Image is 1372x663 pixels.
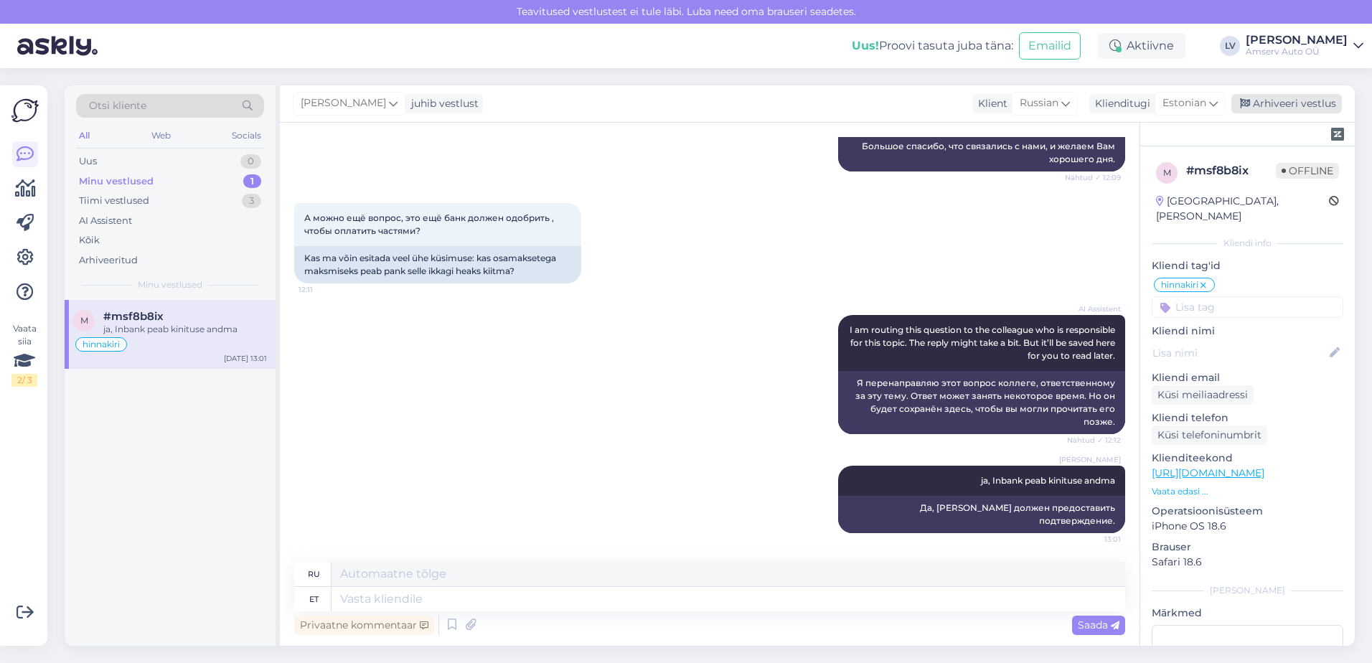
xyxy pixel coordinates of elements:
span: AI Assistent [1067,304,1121,314]
span: 13:01 [1067,534,1121,545]
div: Kliendi info [1152,237,1343,250]
span: 12:11 [299,284,352,295]
span: Nähtud ✓ 12:09 [1065,172,1121,183]
p: Vaata edasi ... [1152,485,1343,498]
div: # msf8b8ix [1186,162,1276,179]
input: Lisa tag [1152,296,1343,318]
span: m [80,315,88,326]
div: Да, [PERSON_NAME] должен предоставить подтверждение. [838,496,1125,533]
div: Tiimi vestlused [79,194,149,208]
p: Kliendi tag'id [1152,258,1343,273]
span: Otsi kliente [89,98,146,113]
span: m [1163,167,1171,178]
div: 1 [243,174,261,189]
b: Uus! [852,39,879,52]
p: Brauser [1152,540,1343,555]
p: Kliendi nimi [1152,324,1343,339]
div: All [76,126,93,145]
div: Privaatne kommentaar [294,616,434,635]
div: Uus [79,154,97,169]
input: Lisa nimi [1152,345,1327,361]
div: Kas ma võin esitada veel ühe küsimuse: kas osamaksetega maksmiseks peab pank selle ikkagi heaks k... [294,246,581,283]
div: Aktiivne [1098,33,1185,59]
div: Klient [972,96,1007,111]
span: [PERSON_NAME] [1059,454,1121,465]
span: Offline [1276,163,1339,179]
span: #msf8b8ix [103,310,164,323]
p: Kliendi email [1152,370,1343,385]
div: juhib vestlust [405,96,479,111]
span: [PERSON_NAME] [301,95,386,111]
span: Estonian [1162,95,1206,111]
div: AI Assistent [79,214,132,228]
div: ja, Inbank peab kinituse andma [103,323,267,336]
div: 3 [242,194,261,208]
div: Socials [229,126,264,145]
div: [DATE] 13:01 [224,353,267,364]
a: [PERSON_NAME]Amserv Auto OÜ [1246,34,1363,57]
p: Operatsioonisüsteem [1152,504,1343,519]
div: Большое спасибо, что связались с нами, и желаем Вам хорошего дня. [838,134,1125,171]
div: Minu vestlused [79,174,154,189]
div: Arhiveeritud [79,253,138,268]
span: hinnakiri [1161,281,1198,289]
div: Küsi telefoninumbrit [1152,425,1267,445]
div: ru [308,562,320,586]
span: I am routing this question to the colleague who is responsible for this topic. The reply might ta... [850,324,1117,361]
p: Safari 18.6 [1152,555,1343,570]
button: Emailid [1019,32,1081,60]
span: А можно ещё вопрос, это ещё банк должен одобрить , чтобы оплатить частями? [304,212,556,236]
div: [GEOGRAPHIC_DATA], [PERSON_NAME] [1156,194,1329,224]
div: LV [1220,36,1240,56]
span: Saada [1078,619,1119,631]
div: Küsi meiliaadressi [1152,385,1254,405]
span: Minu vestlused [138,278,202,291]
img: zendesk [1331,128,1344,141]
span: hinnakiri [83,340,120,349]
div: Klienditugi [1089,96,1150,111]
div: [PERSON_NAME] [1246,34,1348,46]
span: Russian [1020,95,1058,111]
div: Arhiveeri vestlus [1231,94,1342,113]
p: Märkmed [1152,606,1343,621]
div: Я перенаправляю этот вопрос коллеге, ответственному за эту тему. Ответ может занять некоторое вре... [838,371,1125,434]
p: Kliendi telefon [1152,410,1343,425]
div: Web [149,126,174,145]
p: iPhone OS 18.6 [1152,519,1343,534]
span: Nähtud ✓ 12:12 [1067,435,1121,446]
div: Proovi tasuta juba täna: [852,37,1013,55]
div: 0 [240,154,261,169]
div: Kõik [79,233,100,248]
img: Askly Logo [11,97,39,124]
div: Amserv Auto OÜ [1246,46,1348,57]
a: [URL][DOMAIN_NAME] [1152,466,1264,479]
div: [PERSON_NAME] [1152,584,1343,597]
div: 2 / 3 [11,374,37,387]
span: ja, Inbank peab kinituse andma [981,475,1115,486]
div: Vaata siia [11,322,37,387]
div: et [309,587,319,611]
p: Klienditeekond [1152,451,1343,466]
